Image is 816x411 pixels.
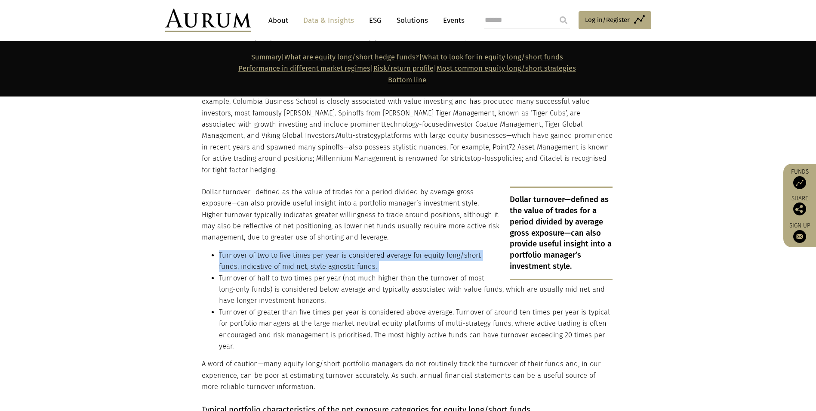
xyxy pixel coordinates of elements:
a: What are equity long/short hedge funds? [284,53,419,61]
a: What to look for in equity long/short funds [422,53,563,61]
strong: | | | | [238,53,576,84]
p: A word of caution—many equity long/short portfolio managers do not routinely track the turnover o... [202,358,613,392]
img: Sign up to our newsletter [793,230,806,243]
span: technology-focused [384,120,447,128]
a: Data & Insights [299,12,358,28]
input: Submit [555,12,572,29]
span: Log in/Register [585,15,630,25]
a: Performance in different market regimes [238,64,370,72]
a: Most common equity long/short strategies [437,64,576,72]
p: Dollar turnover—defined as the value of trades for a period divided by average gross exposure—can... [202,187,613,243]
span: Multi-strategy [336,131,381,140]
a: Sign up [788,222,812,243]
p: Dollar turnover—defined as the value of trades for a period divided by average gross exposure—can... [510,187,613,280]
img: Access Funds [793,176,806,189]
div: Share [788,196,812,215]
a: Bottom line [388,76,426,84]
img: Aurum [165,9,251,32]
a: Log in/Register [579,11,651,29]
span: stop-loss [467,154,497,162]
a: Funds [788,168,812,189]
a: Events [439,12,465,28]
li: Turnover of two to five times per year is considered average for equity long/short funds, indicat... [219,250,613,273]
p: Certain institutions and investment managers are associated with particular investment styles, so... [202,73,613,176]
li: Turnover of half to two times per year (not much higher than the turnover of most long-only funds... [219,273,613,307]
a: Solutions [392,12,432,28]
a: About [264,12,293,28]
img: Share this post [793,202,806,215]
a: Risk/return profile [373,64,434,72]
a: Summary [251,53,281,61]
li: Turnover of greater than five times per year is considered above average. Turnover of around ten ... [219,307,613,352]
a: ESG [365,12,386,28]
